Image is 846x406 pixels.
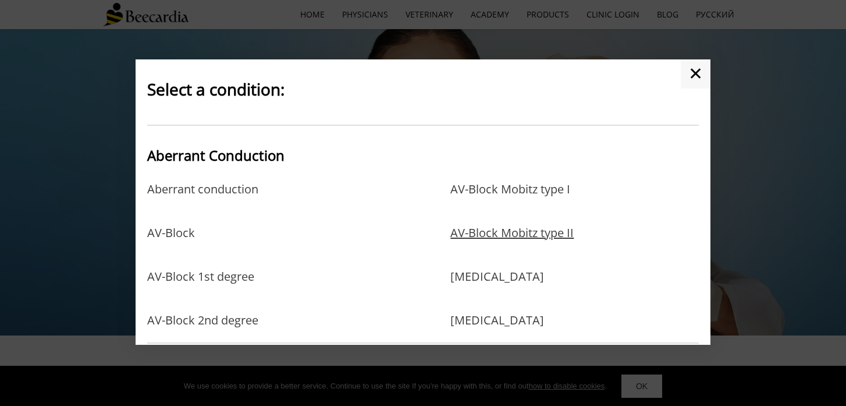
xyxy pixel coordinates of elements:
[147,313,258,327] a: AV-Block 2nd degree
[681,59,710,89] a: ✕
[147,78,285,100] span: Select a condition:
[147,226,195,264] a: AV-Block
[147,270,254,308] a: AV-Block 1st degree
[147,146,285,165] span: Aberrant Conduction
[450,270,544,308] a: [MEDICAL_DATA]
[450,313,544,327] a: [MEDICAL_DATA]
[450,182,570,220] a: AV-Block Mobitz type I
[147,182,258,220] a: Aberrant conduction
[450,226,574,264] a: AV-Block Mobitz type II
